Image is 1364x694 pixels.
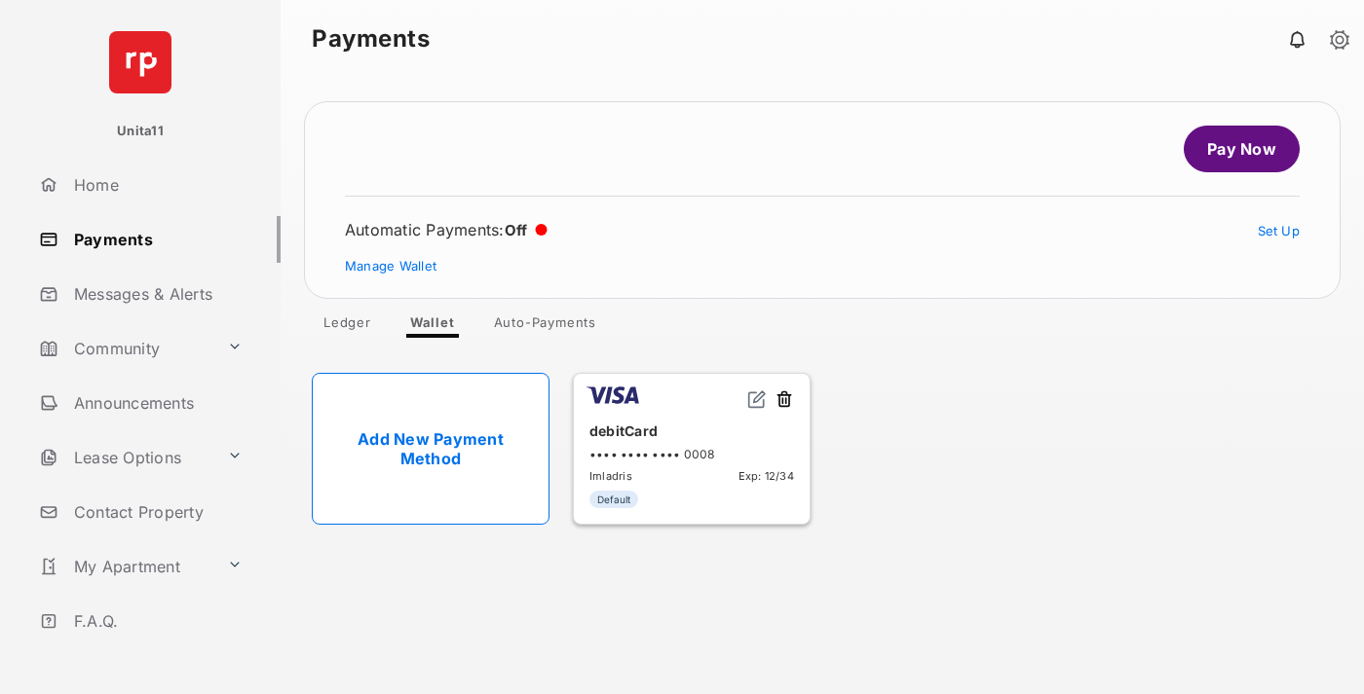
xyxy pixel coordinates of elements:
a: Messages & Alerts [31,271,281,317]
a: Community [31,325,219,372]
a: My Apartment [31,543,219,590]
a: F.A.Q. [31,598,281,644]
a: Contact Property [31,489,281,535]
div: debitCard [589,415,794,447]
a: Set Up [1258,223,1301,238]
strong: Payments [312,27,430,51]
a: Payments [31,216,281,263]
a: Wallet [395,314,471,338]
p: Unita11 [117,122,164,141]
span: Imladris [589,469,632,483]
a: Auto-Payments [478,314,612,338]
div: •••• •••• •••• 0008 [589,447,794,461]
img: svg+xml;base64,PHN2ZyB2aWV3Qm94PSIwIDAgMjQgMjQiIHdpZHRoPSIxNiIgaGVpZ2h0PSIxNiIgZmlsbD0ibm9uZSIgeG... [747,389,767,409]
img: svg+xml;base64,PHN2ZyB4bWxucz0iaHR0cDovL3d3dy53My5vcmcvMjAwMC9zdmciIHdpZHRoPSI2NCIgaGVpZ2h0PSI2NC... [109,31,171,93]
a: Manage Wallet [345,258,436,274]
div: Automatic Payments : [345,220,548,239]
a: Home [31,162,281,208]
a: Lease Options [31,434,219,481]
a: Announcements [31,380,281,426]
span: Off [505,221,528,239]
a: Add New Payment Method [312,373,549,525]
a: Ledger [308,314,387,338]
span: Exp: 12/34 [739,469,794,483]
